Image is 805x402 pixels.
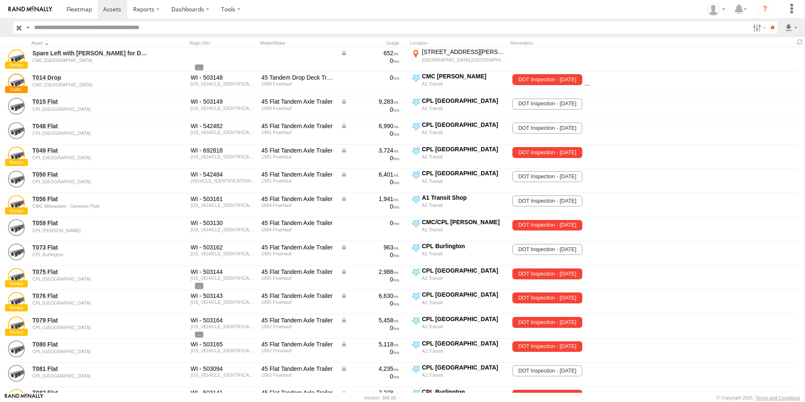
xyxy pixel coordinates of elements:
div: 45 Flat Tandem Axle Trailer [261,340,335,348]
div: Data from Vehicle CANbus [341,147,400,154]
div: 0 [341,130,400,137]
a: T048 Flat [32,122,148,130]
a: View Asset Details [8,340,25,357]
div: 0 [341,57,400,64]
div: 1991 Fruehauf [261,154,335,159]
div: undefined [32,276,148,281]
a: T050 Flat [32,171,148,178]
div: undefined [32,82,148,87]
a: View Asset Details [8,98,25,115]
a: T076 Flat [32,292,148,300]
span: Refresh [795,38,805,46]
a: View Asset Details [8,316,25,333]
div: CPL [GEOGRAPHIC_DATA] [422,291,506,298]
div: undefined [32,373,148,378]
div: WI - 503094 [191,365,256,373]
div: [STREET_ADDRESS][PERSON_NAME] [422,48,506,56]
div: 1H2P04523MW053804 [191,276,256,281]
div: © Copyright 2025 - [717,395,800,400]
div: 1992 Freuhauf [261,348,335,353]
div: 1H2P04521RW075002 [191,203,256,208]
div: 0 [341,106,400,113]
div: Data from Vehicle CANbus [341,171,400,178]
div: Version: 306.00 [364,395,396,400]
div: [GEOGRAPHIC_DATA],[GEOGRAPHIC_DATA] [422,57,506,63]
span: DOT Inspection - 02/28/2026 [512,123,582,134]
div: Reminders [510,40,645,46]
a: View Asset Details [8,292,25,309]
div: Data from Vehicle CANbus [341,292,400,300]
div: WI - 692818 [191,147,256,154]
div: 2P04528LW02420200 [191,178,256,183]
div: WI - 542482 [191,122,256,130]
a: T075 Flat [32,268,148,276]
div: CPL [GEOGRAPHIC_DATA] [422,97,506,105]
div: undefined [32,325,148,330]
div: Usage [339,40,407,46]
div: WI - 503161 [191,195,256,203]
div: Data from Vehicle CANbus [341,340,400,348]
div: Location [410,40,507,46]
div: A1 Transit [422,275,506,281]
span: View Asset Details to show all tags [195,64,203,70]
div: A1 Transit [422,178,506,184]
div: Data from Vehicle CANbus [341,244,400,251]
label: Search Filter Options [749,21,768,34]
div: CMC [PERSON_NAME] [422,72,506,80]
div: 0 [341,178,400,186]
div: WI - 503149 [191,98,256,105]
a: View Asset Details [8,49,25,66]
div: 45 Flat Tandem Axle Trailer [261,316,335,324]
span: DOT Inspection - 06/01/2025 [512,268,582,279]
div: A1 Transit [422,348,506,354]
div: 1989 Fruehauf [261,106,335,111]
a: View Asset Details [8,74,25,91]
div: CPL [GEOGRAPHIC_DATA] [422,315,506,323]
div: undefined [32,204,148,209]
div: 45 Flat Tandem Axle Trailer [261,292,335,300]
div: 45 Flat Tandem Axle Trailer [261,171,335,178]
div: 1H5P04525KM041102 [191,106,256,111]
div: 0 [341,300,400,307]
label: Click to View Current Location [410,364,507,386]
div: CPL [GEOGRAPHIC_DATA] [422,340,506,347]
a: View Asset Details [8,268,25,285]
label: Click to View Current Location [410,291,507,314]
label: Click to View Current Location [410,169,507,192]
div: A1 Transit Shop [422,194,506,201]
span: View Asset Details to show all tags [195,332,203,338]
div: 1H2P04525MW053805 [191,300,256,305]
div: CPL Burlington [422,242,506,250]
a: T015 Flat [32,98,148,105]
a: T082 Flat [32,389,148,397]
div: A1 Transit [422,324,506,330]
div: Click to Sort [31,40,149,46]
div: CPL Burlington [422,388,506,396]
a: View Asset Details [8,147,25,163]
a: View Asset Details [8,244,25,260]
div: 0 [341,276,400,283]
div: 45 Flat Tandem Axle Trailer [261,147,335,154]
a: View Asset Details [8,195,25,212]
label: Click to View Current Location [410,340,507,362]
label: Click to View Current Location [410,145,507,168]
div: 0 [341,203,400,210]
div: A1 Transit [422,300,506,306]
div: WI - 503130 [191,219,256,227]
label: Click to View Current Location [410,315,507,338]
div: 1H2P04523NW026202 [191,348,256,353]
div: undefined [32,107,148,112]
div: 0 [341,324,400,332]
div: 45 Flat Tandem Axle Trailer [261,244,335,251]
div: WI - 503143 [191,292,256,300]
span: DOT Inspection - 06/01/2025 [512,341,582,352]
div: 1H5P04526KM048303 [191,81,256,86]
a: T079 Flat [32,316,148,324]
a: T073 Flat [32,244,148,251]
div: A1 Transit [422,251,506,257]
div: Data from Vehicle CANbus [341,389,400,397]
div: 45 Flat Tandem Axle Trailer [261,268,335,276]
div: 1H2P0452XRW075001 [191,227,256,232]
label: Search Query [24,21,31,34]
label: Click to View Current Location [410,48,507,71]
